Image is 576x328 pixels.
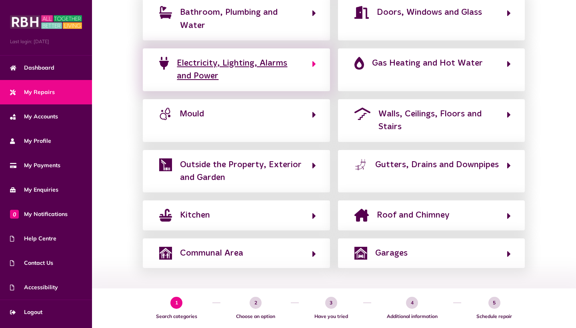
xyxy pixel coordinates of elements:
span: Electricity, Lighting, Alarms and Power [177,57,304,83]
button: Roof and Chimney [352,208,511,222]
button: Doors, Windows and Glass [352,6,511,32]
span: Gutters, Drains and Downpipes [375,158,499,171]
span: 0 [10,210,19,218]
span: My Notifications [10,210,68,218]
span: Search categories [144,313,208,320]
span: Contact Us [10,259,53,267]
span: My Enquiries [10,186,58,194]
span: My Payments [10,161,60,170]
button: Kitchen [157,208,316,222]
span: My Accounts [10,112,58,121]
img: fire-flame-simple-solid-purple.png [354,57,364,70]
img: communal2.png [159,247,172,260]
span: Have you tried [303,313,359,320]
span: Bathroom, Plumbing and Water [180,6,304,32]
span: Help Centre [10,234,56,243]
img: door-open-solid-purple.png [354,6,369,19]
span: Logout [10,308,42,316]
span: Communal Area [180,247,243,260]
img: external.png [159,158,172,171]
button: Outside the Property, Exterior and Garden [157,158,316,185]
span: Schedule repair [465,313,524,320]
span: My Repairs [10,88,55,96]
span: Outside the Property, Exterior and Garden [180,158,304,184]
span: Walls, Ceilings, Floors and Stairs [378,108,499,134]
button: Communal Area [157,246,316,260]
button: Electricity, Lighting, Alarms and Power [157,56,316,83]
span: Accessibility [10,283,58,292]
span: Roof and Chimney [377,209,449,222]
img: house-chimney-solid-purple.png [354,209,369,222]
span: Last login: [DATE] [10,38,82,45]
button: Gas Heating and Hot Water [352,56,511,83]
img: mould-icon.jpg [159,108,172,120]
button: Mould [157,107,316,134]
span: Gas Heating and Hot Water [372,57,483,70]
button: Garages [352,246,511,260]
span: My Profile [10,137,51,145]
span: 5 [488,297,500,309]
img: bath.png [159,6,172,19]
button: Walls, Ceilings, Floors and Stairs [352,107,511,134]
span: Choose an option [224,313,286,320]
span: 1 [170,297,182,309]
span: 4 [406,297,418,309]
span: Doors, Windows and Glass [377,6,482,19]
span: Garages [375,247,408,260]
span: Mould [180,108,204,120]
span: Additional information [375,313,449,320]
button: Bathroom, Plumbing and Water [157,6,316,32]
span: Kitchen [180,209,210,222]
span: 2 [250,297,262,309]
img: roof-stairs-purple.png [354,108,370,120]
span: Dashboard [10,64,54,72]
img: leaking-pipe.png [354,158,367,171]
img: garage.png [354,247,367,260]
img: sink.png [159,209,172,222]
button: Gutters, Drains and Downpipes [352,158,511,185]
span: 3 [325,297,337,309]
img: MyRBH [10,14,82,30]
img: plug-solid-purple.png [159,57,169,70]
